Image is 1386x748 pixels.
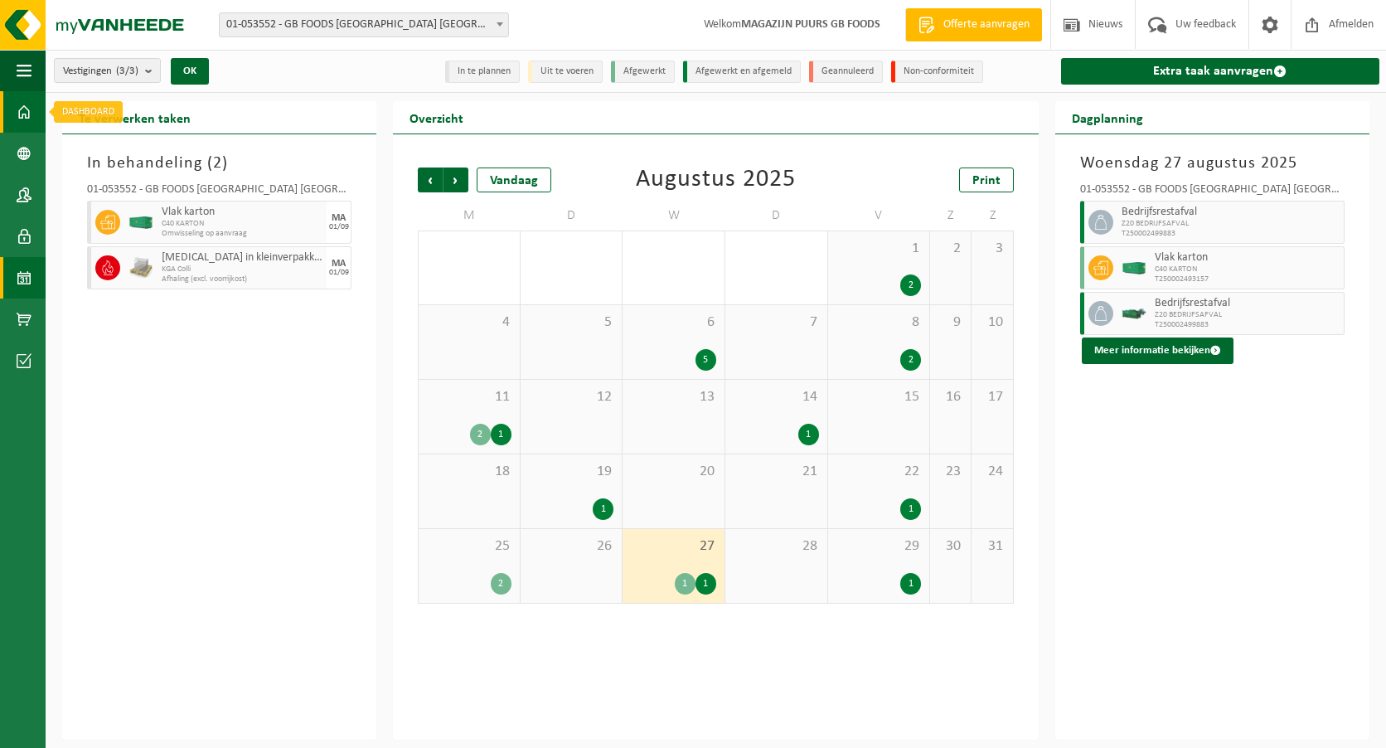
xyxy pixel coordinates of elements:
span: 14 [734,388,819,406]
div: 1 [593,498,613,520]
span: 24 [980,463,1004,481]
span: 28 [734,537,819,556]
span: Print [972,174,1001,187]
span: Afhaling (excl. voorrijkost) [162,274,322,284]
img: HK-XZ-20-GN-01 [1122,308,1146,320]
div: MA [332,259,346,269]
span: 16 [938,388,962,406]
span: T250002493157 [1155,274,1340,284]
div: 2 [491,573,511,595]
td: W [623,201,725,231]
td: D [725,201,828,231]
span: Z20 BEDRIJFSAFVAL [1122,219,1340,229]
div: MA [332,213,346,223]
div: 5 [695,349,716,371]
span: C40 KARTON [1155,265,1340,274]
span: Vlak karton [162,206,322,219]
span: Bedrijfsrestafval [1155,297,1340,310]
span: 7 [734,313,819,332]
h3: Woensdag 27 augustus 2025 [1080,151,1345,176]
span: Vestigingen [63,59,138,84]
div: 1 [900,498,921,520]
li: Afgewerkt [611,61,675,83]
span: 25 [427,537,511,556]
span: T250002499883 [1122,229,1340,239]
span: 3 [980,240,1004,258]
count: (3/3) [116,66,138,76]
img: HK-XC-40-GN-00 [128,216,153,229]
span: 19 [529,463,614,481]
span: 10 [980,313,1004,332]
span: 22 [836,463,922,481]
span: 6 [631,313,716,332]
strong: MAGAZIJN PUURS GB FOODS [741,18,880,31]
div: 2 [900,349,921,371]
h2: Dagplanning [1055,101,1160,134]
span: 12 [529,388,614,406]
a: Extra taak aanvragen [1061,58,1379,85]
div: 1 [675,573,695,595]
span: [MEDICAL_DATA] in kleinverpakking [162,251,322,265]
span: Vorige [418,168,443,192]
td: D [521,201,623,231]
span: Z20 BEDRIJFSAFVAL [1155,310,1340,320]
li: Non-conformiteit [891,61,983,83]
span: 11 [427,388,511,406]
span: 4 [427,313,511,332]
div: 1 [491,424,511,445]
span: 21 [734,463,819,481]
li: In te plannen [445,61,520,83]
span: 27 [631,537,716,556]
span: T250002499883 [1155,320,1340,330]
span: Volgende [443,168,468,192]
td: V [828,201,931,231]
div: 01/09 [329,269,349,277]
span: 15 [836,388,922,406]
li: Uit te voeren [528,61,603,83]
span: 20 [631,463,716,481]
td: Z [972,201,1013,231]
a: Print [959,168,1014,192]
img: HK-XC-40-GN-00 [1122,262,1146,274]
span: Omwisseling op aanvraag [162,229,322,239]
div: 2 [900,274,921,296]
button: Meer informatie bekijken [1082,338,1233,364]
h2: Overzicht [393,101,480,134]
div: 01/09 [329,223,349,231]
td: Z [930,201,972,231]
span: 18 [427,463,511,481]
span: 2 [938,240,962,258]
span: 8 [836,313,922,332]
span: 2 [213,155,222,172]
div: 1 [900,573,921,595]
span: 5 [529,313,614,332]
img: LP-PA-00000-WDN-11 [128,255,153,280]
span: 9 [938,313,962,332]
span: 01-053552 - GB FOODS BELGIUM NV - PUURS-SINT-AMANDS [219,12,509,37]
a: Offerte aanvragen [905,8,1042,41]
span: 23 [938,463,962,481]
span: 30 [938,537,962,556]
span: 17 [980,388,1004,406]
span: KGA Colli [162,265,322,274]
div: 1 [798,424,819,445]
button: Vestigingen(3/3) [54,58,161,83]
span: C40 KARTON [162,219,322,229]
div: Vandaag [477,168,551,192]
div: 01-053552 - GB FOODS [GEOGRAPHIC_DATA] [GEOGRAPHIC_DATA] - PUURS-SINT-AMANDS [87,184,351,201]
span: Vlak karton [1155,251,1340,265]
div: 01-053552 - GB FOODS [GEOGRAPHIC_DATA] [GEOGRAPHIC_DATA] - PUURS-SINT-AMANDS [1080,184,1345,201]
h2: Te verwerken taken [62,101,207,134]
span: 01-053552 - GB FOODS BELGIUM NV - PUURS-SINT-AMANDS [220,13,508,36]
h3: In behandeling ( ) [87,151,351,176]
div: 2 [470,424,491,445]
button: OK [171,58,209,85]
li: Afgewerkt en afgemeld [683,61,801,83]
span: 29 [836,537,922,556]
span: 13 [631,388,716,406]
div: 1 [695,573,716,595]
li: Geannuleerd [809,61,883,83]
span: 31 [980,537,1004,556]
div: Augustus 2025 [636,168,796,192]
span: Bedrijfsrestafval [1122,206,1340,219]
